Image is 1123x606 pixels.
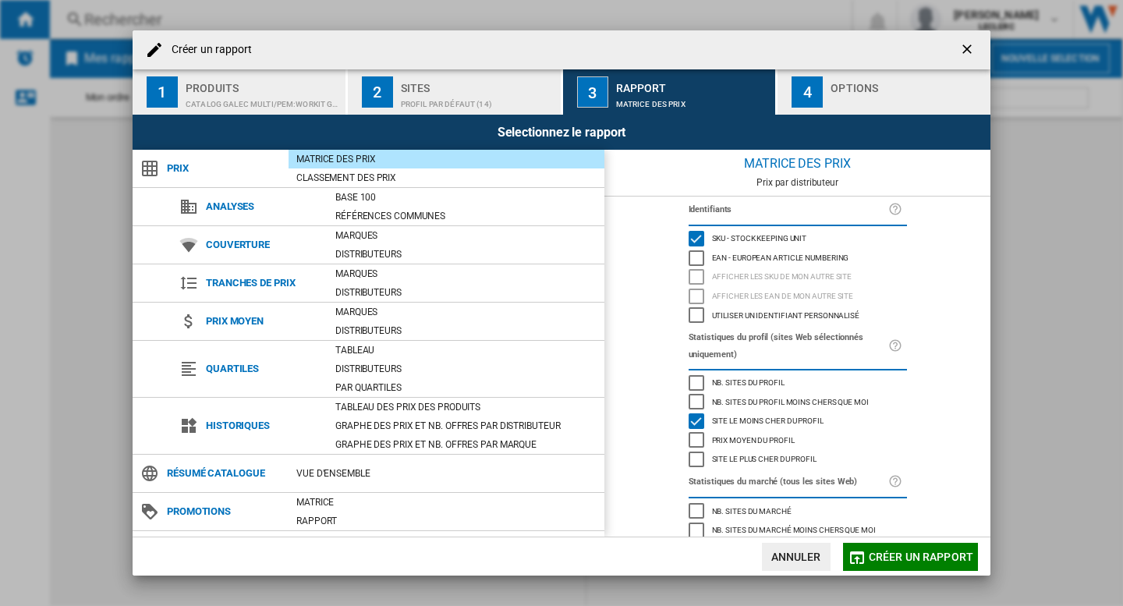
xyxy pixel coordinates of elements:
div: Tableau des prix des produits [328,399,604,415]
span: Historiques [198,415,328,437]
button: 3 Rapport Matrice des prix [563,69,778,115]
span: Prix moyen [198,310,328,332]
button: 2 Sites Profil par défaut (14) [348,69,562,115]
span: Couverture [198,234,328,256]
div: Par quartiles [328,380,604,395]
md-checkbox: Utiliser un identifiant personnalisé [689,306,907,325]
div: Produits [186,76,339,92]
div: Rapport [289,513,604,529]
label: Identifiants [689,201,888,218]
div: Classement des prix [289,170,604,186]
span: Prix [159,158,289,179]
div: 4 [792,76,823,108]
div: Marques [328,266,604,282]
button: 1 Produits CATALOG GALEC MULTI/PEM:Workit galec - pem/multi [133,69,347,115]
span: Promotions [159,501,289,523]
div: Références communes [328,208,604,224]
md-checkbox: Afficher les EAN de mon autre site [689,286,907,306]
div: Matrice des prix [604,150,990,177]
div: Sites [401,76,554,92]
span: Nb. sites du profil moins chers que moi [712,395,869,406]
div: CATALOG GALEC MULTI/PEM:Workit galec - pem/multi [186,92,339,108]
span: EAN - European Article Numbering [712,251,849,262]
div: Distributeurs [328,323,604,338]
md-checkbox: Nb. sites du marché moins chers que moi [689,521,907,540]
md-checkbox: Nb. sites du profil [689,374,907,393]
span: SKU - Stock Keeping Unit [712,232,807,243]
div: Matrice des prix [289,151,604,167]
md-checkbox: Nb. sites du profil moins chers que moi [689,392,907,412]
span: Prix moyen du profil [712,434,795,445]
span: Site le moins cher du profil [712,414,824,425]
div: Graphe des prix et nb. offres par distributeur [328,418,604,434]
div: Matrice des prix [616,92,770,108]
span: Nb. sites du marché [712,505,792,516]
ng-md-icon: getI18NText('BUTTONS.CLOSE_DIALOG') [959,41,978,60]
div: Options [831,76,984,92]
div: Marques [328,228,604,243]
span: Afficher les EAN de mon autre site [712,289,854,300]
md-checkbox: Afficher les SKU de mon autre site [689,268,907,287]
div: Selectionnez le rapport [133,115,990,150]
span: Résumé catalogue [159,462,289,484]
span: Nb. sites du profil [712,376,785,387]
div: Rapport [616,76,770,92]
md-checkbox: Nb. sites du marché [689,501,907,521]
div: Base 100 [328,190,604,205]
div: 2 [362,76,393,108]
div: Distributeurs [328,285,604,300]
div: Vue d'ensemble [289,466,604,481]
button: Créer un rapport [843,543,978,571]
md-checkbox: Prix moyen du profil [689,431,907,450]
md-checkbox: Site le plus cher du profil [689,450,907,470]
span: Afficher les SKU de mon autre site [712,270,852,281]
button: Annuler [762,543,831,571]
div: Marques [328,304,604,320]
button: getI18NText('BUTTONS.CLOSE_DIALOG') [953,34,984,66]
label: Statistiques du marché (tous les sites Web) [689,473,888,491]
md-checkbox: EAN - European Article Numbering [689,248,907,268]
span: Tranches de prix [198,272,328,294]
div: 3 [577,76,608,108]
span: Utiliser un identifiant personnalisé [712,309,859,320]
div: Matrice [289,494,604,510]
div: Profil par défaut (14) [401,92,554,108]
span: Nb. sites du marché moins chers que moi [712,523,876,534]
div: Tableau [328,342,604,358]
span: Quartiles [198,358,328,380]
div: 1 [147,76,178,108]
md-checkbox: SKU - Stock Keeping Unit [689,229,907,249]
div: Graphe des prix et nb. offres par marque [328,437,604,452]
label: Statistiques du profil (sites Web sélectionnés uniquement) [689,329,888,363]
span: Site le plus cher du profil [712,452,817,463]
h4: Créer un rapport [164,42,253,58]
md-checkbox: Site le moins cher du profil [689,412,907,431]
div: Distributeurs [328,361,604,377]
span: Analyses [198,196,328,218]
span: Créer un rapport [869,551,973,563]
div: Prix par distributeur [604,177,990,188]
div: Distributeurs [328,246,604,262]
button: 4 Options [778,69,990,115]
